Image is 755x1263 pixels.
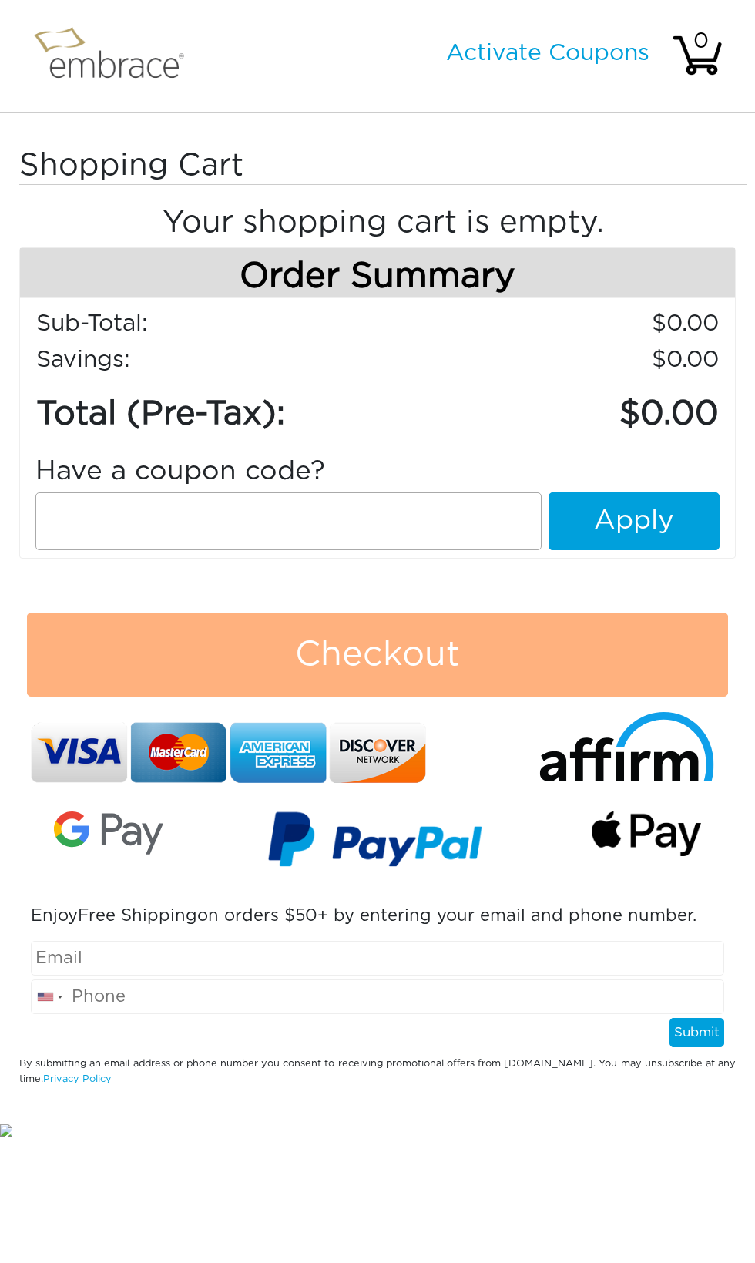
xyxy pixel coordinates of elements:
div: 0 [674,26,728,59]
button: Submit [669,1019,724,1048]
td: 0.00 [411,343,720,379]
h4: Order Summary [20,249,735,299]
img: fullApplePay.png [592,812,701,857]
button: Checkout [27,613,728,698]
img: credit-cards.png [31,713,426,794]
img: logo.png [27,19,204,93]
div: United States: +1 [32,981,67,1014]
td: Sub-Total: [35,307,411,343]
img: cart [670,29,724,83]
div: By submitting an email address or phone number you consent to receiving promotional offers from [... [19,1057,736,1087]
img: Google-Pay-Logo.svg [54,812,163,855]
a: Activate Coupons [446,42,649,66]
h3: Shopping Cart [19,148,493,185]
td: 0.00 [411,379,720,442]
button: Apply [549,493,720,551]
td: Savings : [35,343,411,379]
img: paypal-v3.png [267,800,483,888]
p: Enjoy on orders $50+ by entering your email and phone number. [31,904,724,929]
input: Phone [31,980,724,1015]
img: affirm-logo.svg [530,713,724,782]
a: Privacy Policy [43,1075,112,1085]
td: Total (Pre-Tax): [35,379,411,442]
div: Have a coupon code? [24,452,731,493]
a: 0 [670,47,724,64]
span: Free Shipping [78,908,197,925]
input: Email [31,942,724,976]
td: 0.00 [411,307,720,343]
h4: Your shopping cart is empty. [31,205,736,242]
